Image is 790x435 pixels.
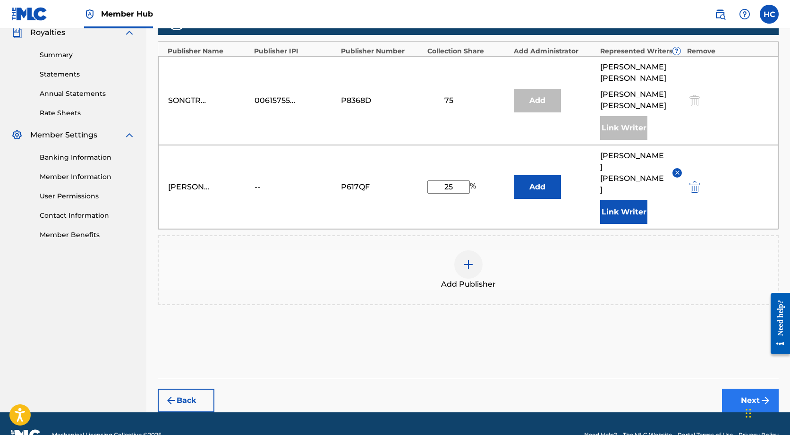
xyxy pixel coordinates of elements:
[600,46,682,56] div: Represented Writers
[463,259,474,270] img: add
[735,5,754,24] div: Help
[254,46,336,56] div: Publisher IPI
[600,89,682,111] span: [PERSON_NAME] [PERSON_NAME]
[764,283,790,364] iframe: Resource Center
[30,129,97,141] span: Member Settings
[40,89,135,99] a: Annual Statements
[11,27,23,38] img: Royalties
[40,191,135,201] a: User Permissions
[165,395,177,406] img: 7ee5dd4eb1f8a8e3ef2f.svg
[341,46,423,56] div: Publisher Number
[674,169,681,176] img: remove-from-list-button
[30,27,65,38] span: Royalties
[40,230,135,240] a: Member Benefits
[11,7,48,21] img: MLC Logo
[40,153,135,162] a: Banking Information
[673,47,680,55] span: ?
[739,9,750,20] img: help
[124,27,135,38] img: expand
[514,175,561,199] button: Add
[158,389,214,412] button: Back
[600,61,682,84] span: [PERSON_NAME] [PERSON_NAME]
[711,5,730,24] a: Public Search
[441,279,496,290] span: Add Publisher
[40,172,135,182] a: Member Information
[722,389,779,412] button: Next
[40,69,135,79] a: Statements
[746,399,751,427] div: Drag
[40,50,135,60] a: Summary
[743,390,790,435] iframe: Chat Widget
[84,9,95,20] img: Top Rightsholder
[40,211,135,221] a: Contact Information
[124,129,135,141] img: expand
[600,200,647,224] button: Link Writer
[760,5,779,24] div: User Menu
[600,150,665,196] span: [PERSON_NAME] [PERSON_NAME]
[40,108,135,118] a: Rate Sheets
[689,181,700,193] img: 12a2ab48e56ec057fbd8.svg
[427,46,509,56] div: Collection Share
[687,46,769,56] div: Remove
[714,9,726,20] img: search
[470,180,478,194] span: %
[514,46,595,56] div: Add Administrator
[11,129,23,141] img: Member Settings
[168,46,249,56] div: Publisher Name
[101,9,153,19] span: Member Hub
